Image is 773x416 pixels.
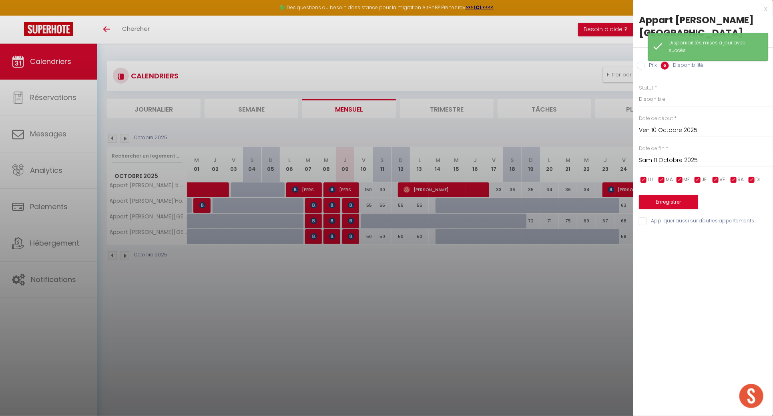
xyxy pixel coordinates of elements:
[648,176,653,184] span: LU
[639,14,767,39] div: Appart [PERSON_NAME][GEOGRAPHIC_DATA]
[739,384,763,408] div: Ouvrir le chat
[669,39,760,54] div: Disponibilités mises à jour avec succès
[639,195,698,209] button: Enregistrer
[639,84,653,92] label: Statut
[702,176,707,184] span: JE
[645,62,657,70] label: Prix
[639,145,665,152] label: Date de fin
[669,62,703,70] label: Disponibilité
[738,176,744,184] span: SA
[756,176,760,184] span: DI
[639,115,673,122] label: Date de début
[666,176,673,184] span: MA
[633,4,767,14] div: x
[720,176,725,184] span: VE
[684,176,690,184] span: ME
